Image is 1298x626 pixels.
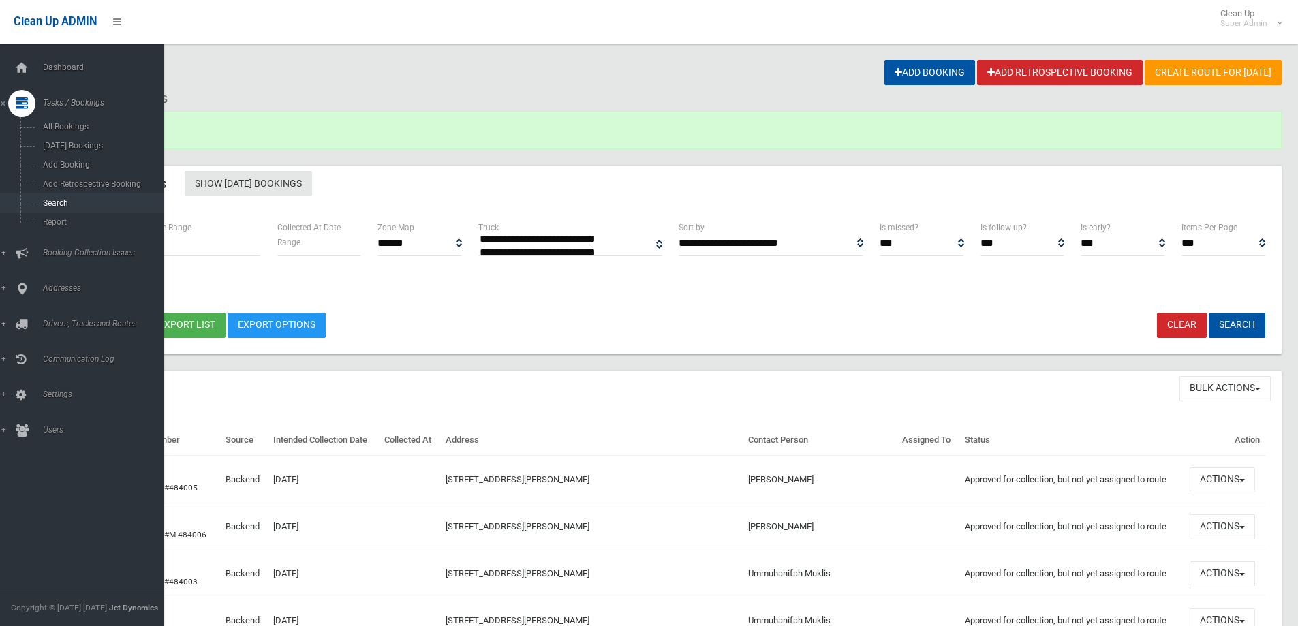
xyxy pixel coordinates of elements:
th: Source [220,425,268,456]
a: #484003 [164,577,198,586]
th: Booking Number [110,425,220,456]
a: [STREET_ADDRESS][PERSON_NAME] [446,568,589,578]
td: Approved for collection, but not yet assigned to route [959,550,1185,597]
span: Settings [39,390,174,399]
button: Actions [1190,467,1255,492]
td: [DATE] [268,550,379,597]
td: Approved for collection, but not yet assigned to route [959,503,1185,550]
th: Collected At [379,425,440,456]
td: Backend [220,503,268,550]
span: Clean Up [1214,8,1281,29]
th: Address [440,425,743,456]
a: Add Booking [884,60,975,85]
a: Show [DATE] Bookings [185,171,312,196]
small: Super Admin [1220,18,1267,29]
button: Bulk Actions [1179,376,1271,401]
span: [DATE] Bookings [39,141,162,151]
td: [DATE] [268,503,379,550]
td: Backend [220,456,268,503]
strong: Jet Dynamics [109,603,158,612]
span: Copyright © [DATE]-[DATE] [11,603,107,612]
td: [DATE] [268,456,379,503]
a: Clear [1157,313,1207,338]
span: Clean Up ADMIN [14,15,97,28]
th: Action [1184,425,1265,456]
a: Add Retrospective Booking [977,60,1143,85]
button: Search [1209,313,1265,338]
td: Approved for collection, but not yet assigned to route [959,456,1185,503]
div: Saved photos. [60,111,1282,149]
label: Truck [478,220,499,235]
td: [PERSON_NAME] [743,503,897,550]
td: Ummuhanifah Muklis [743,550,897,597]
th: Status [959,425,1185,456]
a: Create route for [DATE] [1145,60,1282,85]
button: Actions [1190,514,1255,539]
span: Report [39,217,162,227]
span: Tasks / Bookings [39,98,174,108]
a: #M-484006 [164,530,206,539]
span: Add Retrospective Booking [39,179,162,189]
span: Dashboard [39,63,174,72]
button: Export list [149,313,226,338]
td: Backend [220,550,268,597]
span: Add Booking [39,160,162,170]
a: #484005 [164,483,198,492]
a: [STREET_ADDRESS][PERSON_NAME] [446,615,589,625]
span: Search [39,198,162,208]
th: Intended Collection Date [268,425,379,456]
span: Booking Collection Issues [39,248,174,257]
a: [STREET_ADDRESS][PERSON_NAME] [446,474,589,484]
a: [STREET_ADDRESS][PERSON_NAME] [446,521,589,531]
span: Drivers, Trucks and Routes [39,319,174,328]
span: Users [39,425,174,435]
span: All Bookings [39,122,162,131]
button: Actions [1190,561,1255,586]
td: [PERSON_NAME] [743,456,897,503]
th: Contact Person [743,425,897,456]
th: Assigned To [897,425,959,456]
span: Communication Log [39,354,174,364]
span: Addresses [39,283,174,293]
a: Export Options [228,313,326,338]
